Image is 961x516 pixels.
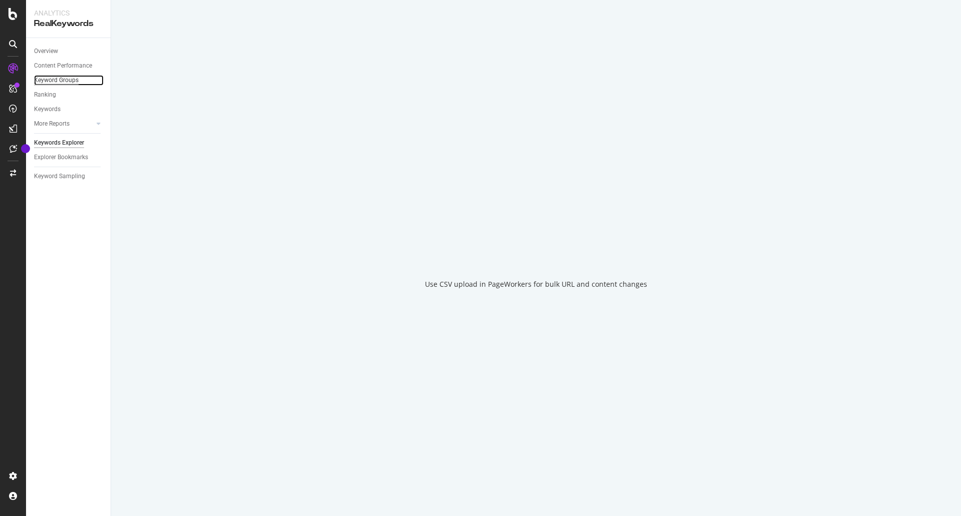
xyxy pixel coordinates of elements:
a: Keyword Sampling [34,171,104,182]
div: Keyword Sampling [34,171,85,182]
div: Analytics [34,8,103,18]
iframe: Intercom live chat [927,482,951,506]
div: Ranking [34,90,56,100]
div: More Reports [34,119,70,129]
a: Content Performance [34,61,104,71]
div: Keyword Groups [34,75,79,86]
a: More Reports [34,119,94,129]
a: Ranking [34,90,104,100]
a: Keywords [34,104,104,115]
div: RealKeywords [34,18,103,30]
a: Keyword Groups [34,75,104,86]
div: animation [500,227,572,263]
a: Keywords Explorer [34,138,104,148]
div: Tooltip anchor [21,144,30,153]
div: Keywords Explorer [34,138,84,148]
div: Content Performance [34,61,92,71]
div: Explorer Bookmarks [34,152,88,163]
a: Explorer Bookmarks [34,152,104,163]
div: Overview [34,46,58,57]
a: Overview [34,46,104,57]
div: Keywords [34,104,61,115]
div: Use CSV upload in PageWorkers for bulk URL and content changes [425,279,647,289]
